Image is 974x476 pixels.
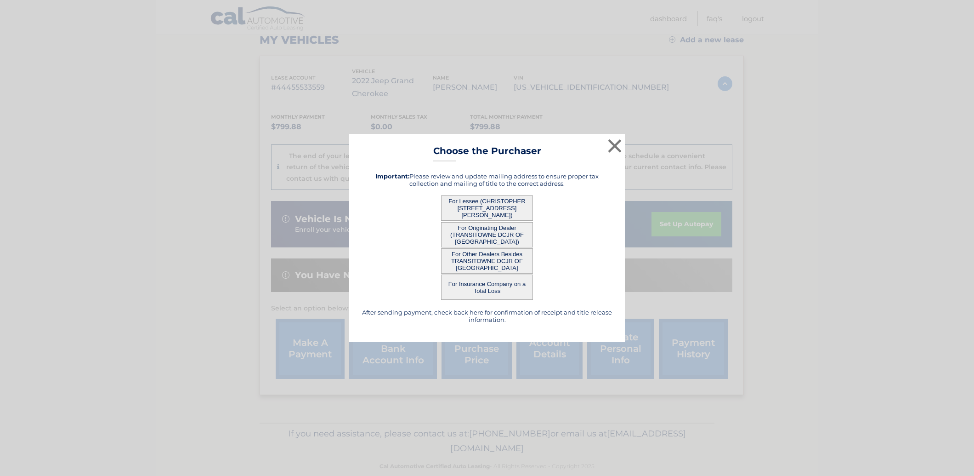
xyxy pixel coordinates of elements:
[441,222,533,247] button: For Originating Dealer (TRANSITOWNE DCJR OF [GEOGRAPHIC_DATA])
[375,172,409,180] strong: Important:
[441,195,533,221] button: For Lessee (CHRISTOPHER [STREET_ADDRESS][PERSON_NAME])
[433,145,541,161] h3: Choose the Purchaser
[361,309,613,323] h5: After sending payment, check back here for confirmation of receipt and title release information.
[441,248,533,274] button: For Other Dealers Besides TRANSITOWNE DCJR OF [GEOGRAPHIC_DATA]
[441,275,533,300] button: For Insurance Company on a Total Loss
[361,172,613,187] h5: Please review and update mailing address to ensure proper tax collection and mailing of title to ...
[606,137,624,155] button: ×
